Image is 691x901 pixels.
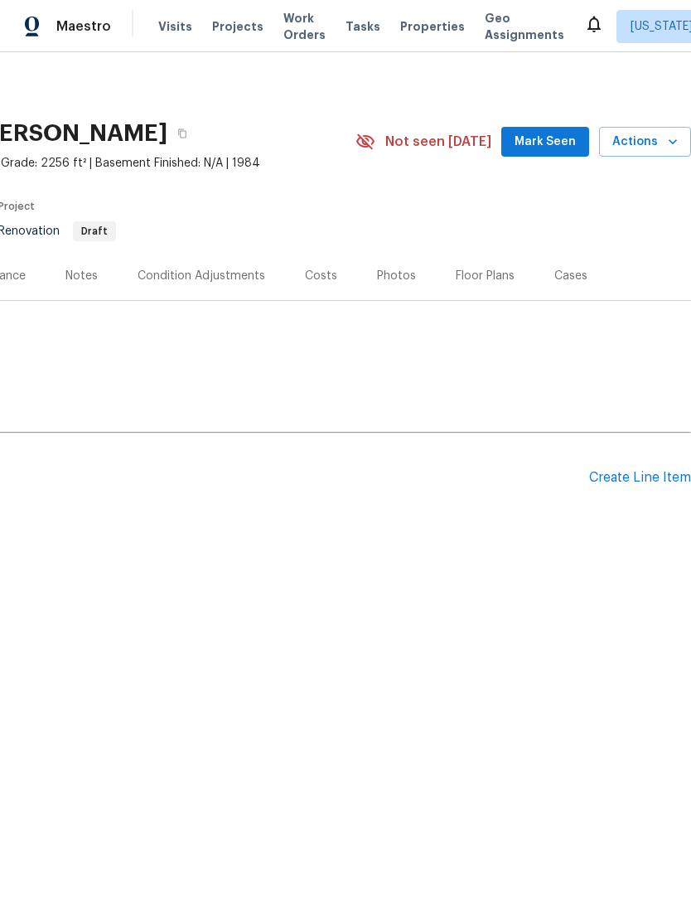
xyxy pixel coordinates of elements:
span: Maestro [56,18,111,35]
div: Notes [65,268,98,284]
div: Cases [554,268,587,284]
div: Photos [377,268,416,284]
div: Condition Adjustments [138,268,265,284]
span: Geo Assignments [485,10,564,43]
button: Copy Address [167,119,197,148]
span: Mark Seen [515,132,576,153]
button: Mark Seen [501,127,589,157]
span: Draft [75,226,114,236]
div: Floor Plans [456,268,515,284]
span: Work Orders [283,10,326,43]
span: Not seen [DATE] [385,133,491,150]
span: Visits [158,18,192,35]
div: Create Line Item [589,470,691,486]
span: Properties [400,18,465,35]
button: Actions [599,127,691,157]
span: Tasks [345,21,380,32]
div: Costs [305,268,337,284]
span: Projects [212,18,263,35]
span: Actions [612,132,678,153]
